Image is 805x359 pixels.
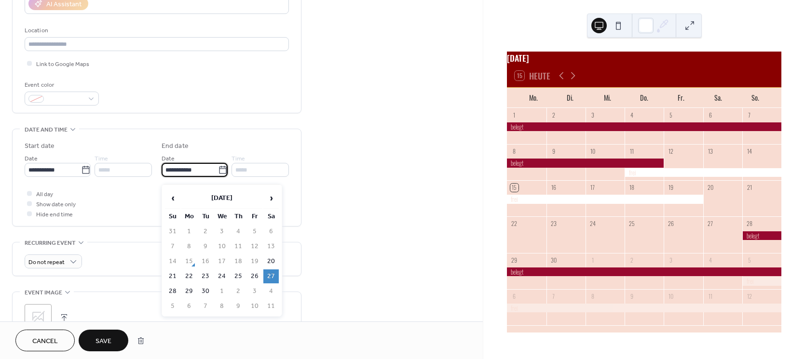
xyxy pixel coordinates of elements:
[263,284,279,298] td: 4
[231,254,246,268] td: 18
[706,220,714,228] div: 27
[247,254,262,268] td: 19
[742,277,781,285] div: frei
[510,147,518,156] div: 8
[214,210,230,224] th: We
[79,330,128,351] button: Save
[181,239,197,253] td: 8
[32,336,58,346] span: Cancel
[588,220,597,228] div: 24
[247,239,262,253] td: 12
[28,257,65,268] span: Do not repeat
[263,269,279,283] td: 27
[549,220,558,228] div: 23
[663,88,700,107] div: Fr.
[181,210,197,224] th: Mo
[507,267,781,276] div: belegt
[745,292,753,300] div: 12
[588,292,597,300] div: 8
[25,304,52,331] div: ;
[15,330,75,351] a: Cancel
[36,210,73,220] span: Hide end time
[198,254,213,268] td: 16
[36,189,53,199] span: All day
[36,199,76,210] span: Show date only
[589,88,626,107] div: Mi.
[549,292,558,300] div: 7
[181,284,197,298] td: 29
[165,225,180,239] td: 31
[745,256,753,264] div: 5
[549,111,558,119] div: 2
[214,299,230,313] td: 8
[510,184,518,192] div: 15
[706,292,714,300] div: 11
[510,292,518,300] div: 6
[588,184,597,192] div: 17
[628,292,636,300] div: 9
[667,220,675,228] div: 26
[165,299,180,313] td: 5
[231,210,246,224] th: Th
[181,269,197,283] td: 22
[198,210,213,224] th: Tu
[263,239,279,253] td: 13
[247,284,262,298] td: 3
[667,292,675,300] div: 10
[231,299,246,313] td: 9
[507,52,781,64] div: [DATE]
[507,304,781,312] div: frei
[667,111,675,119] div: 5
[198,239,213,253] td: 9
[628,220,636,228] div: 25
[549,256,558,264] div: 30
[507,122,781,131] div: belegt
[181,188,262,209] th: [DATE]
[700,88,737,107] div: Sa.
[247,225,262,239] td: 5
[263,299,279,313] td: 11
[25,141,55,151] div: Start date
[549,147,558,156] div: 9
[165,269,180,283] td: 21
[162,141,189,151] div: End date
[737,88,774,107] div: So.
[628,184,636,192] div: 18
[263,210,279,224] th: Sa
[510,111,518,119] div: 1
[25,288,62,298] span: Event image
[706,184,714,192] div: 20
[263,254,279,268] td: 20
[36,59,89,69] span: Link to Google Maps
[231,239,246,253] td: 11
[231,284,246,298] td: 2
[214,284,230,298] td: 1
[25,26,287,36] div: Location
[247,269,262,283] td: 26
[706,147,714,156] div: 13
[510,220,518,228] div: 22
[214,239,230,253] td: 10
[165,188,180,208] span: ‹
[706,256,714,264] div: 4
[96,336,111,346] span: Save
[264,188,278,208] span: ›
[198,225,213,239] td: 2
[214,269,230,283] td: 24
[628,147,636,156] div: 11
[745,147,753,156] div: 14
[165,239,180,253] td: 7
[232,154,245,164] span: Time
[231,269,246,283] td: 25
[198,299,213,313] td: 7
[25,238,76,248] span: Recurring event
[231,225,246,239] td: 4
[214,225,230,239] td: 3
[628,111,636,119] div: 4
[742,231,781,240] div: belegt
[745,220,753,228] div: 28
[25,80,97,90] div: Event color
[247,210,262,224] th: Fr
[198,269,213,283] td: 23
[25,154,38,164] span: Date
